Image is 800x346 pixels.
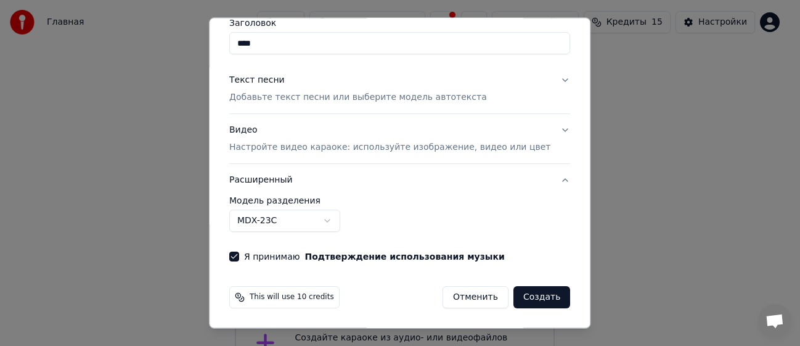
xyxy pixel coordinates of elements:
[229,164,570,196] button: Расширенный
[229,74,285,86] div: Текст песни
[229,91,487,104] p: Добавьте текст песни или выберите модель автотекста
[244,252,505,261] label: Я принимаю
[229,196,570,205] label: Модель разделения
[229,64,570,113] button: Текст песниДобавьте текст песни или выберите модель автотекста
[229,196,570,242] div: Расширенный
[229,124,550,154] div: Видео
[229,19,570,27] label: Заголовок
[443,286,508,308] button: Отменить
[513,286,570,308] button: Создать
[250,292,334,302] span: This will use 10 credits
[305,252,505,261] button: Я принимаю
[229,141,550,154] p: Настройте видео караоке: используйте изображение, видео или цвет
[229,114,570,163] button: ВидеоНастройте видео караоке: используйте изображение, видео или цвет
